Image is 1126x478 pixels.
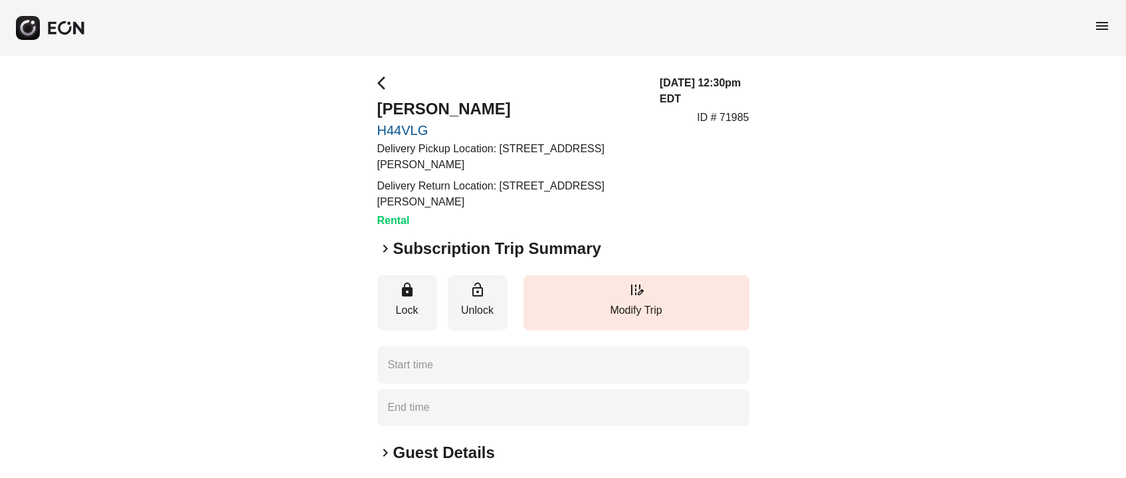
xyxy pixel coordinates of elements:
h2: Subscription Trip Summary [393,238,601,259]
button: Modify Trip [523,275,749,330]
p: Unlock [454,302,501,318]
p: Delivery Return Location: [STREET_ADDRESS][PERSON_NAME] [377,178,644,210]
span: menu [1094,18,1110,34]
h2: [PERSON_NAME] [377,98,644,120]
p: Modify Trip [530,302,743,318]
p: ID # 71985 [697,110,749,126]
span: edit_road [628,282,644,298]
span: arrow_back_ios [377,75,393,91]
h3: [DATE] 12:30pm EDT [660,75,749,107]
a: H44VLG [377,122,644,138]
span: keyboard_arrow_right [377,241,393,257]
button: Lock [377,275,437,330]
span: keyboard_arrow_right [377,445,393,461]
h3: Rental [377,213,644,229]
p: Delivery Pickup Location: [STREET_ADDRESS][PERSON_NAME] [377,141,644,173]
span: lock [399,282,415,298]
p: Lock [384,302,430,318]
span: lock_open [470,282,486,298]
button: Unlock [448,275,508,330]
h2: Guest Details [393,442,495,463]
